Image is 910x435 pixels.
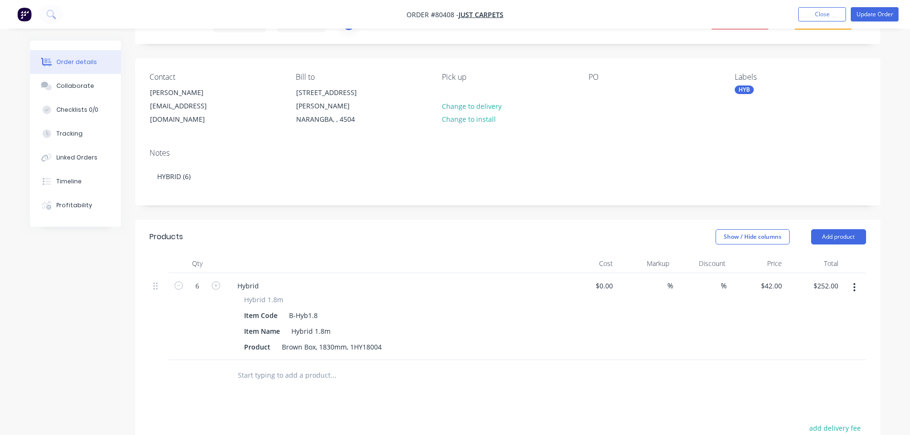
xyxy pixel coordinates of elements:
div: Brown Box, 1830mm, 1HY18004 [278,340,385,354]
div: [PERSON_NAME][EMAIL_ADDRESS][DOMAIN_NAME] [142,85,237,127]
button: Profitability [30,193,121,217]
div: NARANGBA, , 4504 [296,113,375,126]
div: Bill to [296,73,427,82]
div: Product [240,340,274,354]
div: Hybrid 1.8m [288,324,334,338]
div: B-Hyb1.8 [285,308,321,322]
div: Cost [560,254,617,273]
div: Checklists 0/0 [56,106,98,114]
div: Order details [56,58,97,66]
div: Linked Orders [56,153,97,162]
div: Pick up [442,73,573,82]
div: Hybrid [230,279,267,293]
div: Notes [150,149,866,158]
div: Discount [673,254,729,273]
span: % [721,280,727,291]
button: Close [798,7,846,21]
div: Products [150,231,183,243]
img: Factory [17,7,32,21]
div: Markup [617,254,673,273]
button: Linked Orders [30,146,121,170]
div: Labels [735,73,866,82]
div: HYB [735,85,754,94]
div: Item Code [240,308,281,322]
div: [STREET_ADDRESS][PERSON_NAME]NARANGBA, , 4504 [288,85,384,127]
button: Change to install [437,113,501,126]
button: Add product [811,229,866,244]
div: Item Name [240,324,284,338]
a: Just Carpets [459,10,503,19]
button: Show / Hide columns [716,229,790,244]
span: % [667,280,673,291]
div: Qty [169,254,226,273]
div: PO [589,73,719,82]
button: Change to delivery [437,99,506,112]
button: Tracking [30,122,121,146]
input: Start typing to add a product... [237,366,428,385]
button: Checklists 0/0 [30,98,121,122]
button: Collaborate [30,74,121,98]
div: [PERSON_NAME] [150,86,229,99]
button: Order details [30,50,121,74]
span: Order #80408 - [407,10,459,19]
button: add delivery fee [804,422,866,435]
div: HYBRID (6) [150,162,866,191]
div: Timeline [56,177,82,186]
div: Collaborate [56,82,94,90]
button: Update Order [851,7,899,21]
div: Price [729,254,786,273]
div: Contact [150,73,280,82]
div: Total [786,254,842,273]
div: Profitability [56,201,92,210]
div: Tracking [56,129,83,138]
div: [STREET_ADDRESS][PERSON_NAME] [296,86,375,113]
button: Timeline [30,170,121,193]
div: [EMAIL_ADDRESS][DOMAIN_NAME] [150,99,229,126]
span: Hybrid 1.8m [244,295,283,305]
